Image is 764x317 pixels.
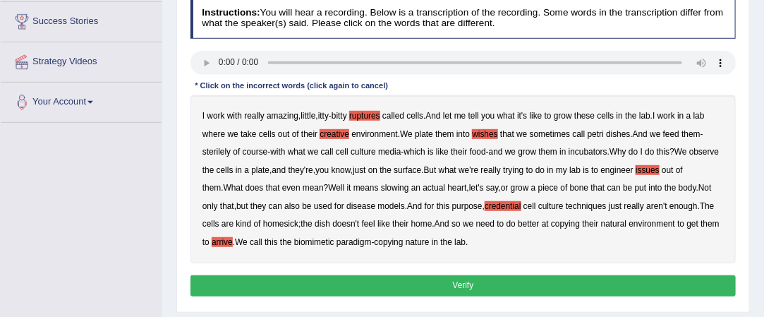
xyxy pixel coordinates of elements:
b: surface [394,165,421,175]
b: lab [454,237,466,247]
b: be [623,183,632,193]
b: models [378,201,405,211]
b: do [645,147,654,157]
b: better [518,219,539,229]
b: paradigm [336,237,372,247]
b: I [202,111,205,121]
b: them [701,219,719,229]
b: mean [303,183,324,193]
b: them [435,129,454,139]
b: say [486,183,499,193]
b: media [378,147,401,157]
b: the [380,165,392,175]
b: the [301,219,313,229]
b: do [507,219,516,229]
a: Success Stories [1,2,162,37]
b: cell [523,201,536,211]
b: heart [447,183,466,193]
b: little [301,111,315,121]
b: And [435,219,449,229]
b: them [539,147,557,157]
b: ruptures [349,111,380,121]
b: And [426,111,441,121]
b: their [582,219,598,229]
b: enough [669,201,698,211]
b: arrive [212,237,233,247]
b: in [236,165,242,175]
b: doesn't [332,219,359,229]
b: or [501,183,509,193]
b: course [243,147,268,157]
b: We [235,237,248,247]
b: in [677,111,684,121]
b: them [681,129,700,139]
b: know [332,165,351,175]
b: a [531,183,536,193]
b: Not [698,183,712,193]
b: I [641,147,643,157]
b: can [607,183,621,193]
b: them [202,183,221,193]
b: kind [236,219,251,229]
b: with [270,147,285,157]
b: we [228,129,238,139]
b: is [428,147,434,157]
b: The [700,201,715,211]
b: disease [346,201,375,211]
b: this [437,201,450,211]
b: cells [406,111,423,121]
b: into [456,129,470,139]
b: get [687,219,699,229]
b: that [266,183,280,193]
b: Well [328,183,344,193]
b: out [662,165,674,175]
b: of [233,147,240,157]
b: that [500,129,514,139]
b: itty [318,111,329,121]
b: does [245,183,264,193]
b: lab [639,111,650,121]
b: used [314,201,332,211]
b: the [665,183,677,193]
b: creative [320,129,349,139]
b: what [288,147,305,157]
b: the [202,165,214,175]
b: we [308,147,318,157]
b: grow [511,183,529,193]
b: with [227,111,242,121]
b: means [353,183,379,193]
b: grow [519,147,537,157]
b: the [440,237,452,247]
b: take [241,129,256,139]
b: these [574,111,595,121]
b: of [292,129,299,139]
b: And [407,201,422,211]
b: a [244,165,249,175]
b: wishes [472,129,497,139]
b: need [476,219,495,229]
b: copying [375,237,404,247]
b: of [676,165,683,175]
b: environment [351,129,397,139]
b: out [278,129,290,139]
b: work [207,111,224,121]
b: do [535,165,545,175]
b: credential [485,201,521,211]
b: But [424,165,437,175]
b: copying [551,219,580,229]
b: it [347,183,351,193]
b: at [542,219,549,229]
b: we [463,219,473,229]
b: where [202,129,225,139]
b: sterilely [202,147,231,157]
a: Your Account [1,83,162,118]
b: that [591,183,605,193]
b: we [505,147,516,157]
b: are [222,219,234,229]
b: it's [517,111,527,121]
b: call [573,129,586,139]
b: in [617,111,623,121]
b: Why [610,147,626,157]
b: actual [423,183,445,193]
b: work [657,111,675,121]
